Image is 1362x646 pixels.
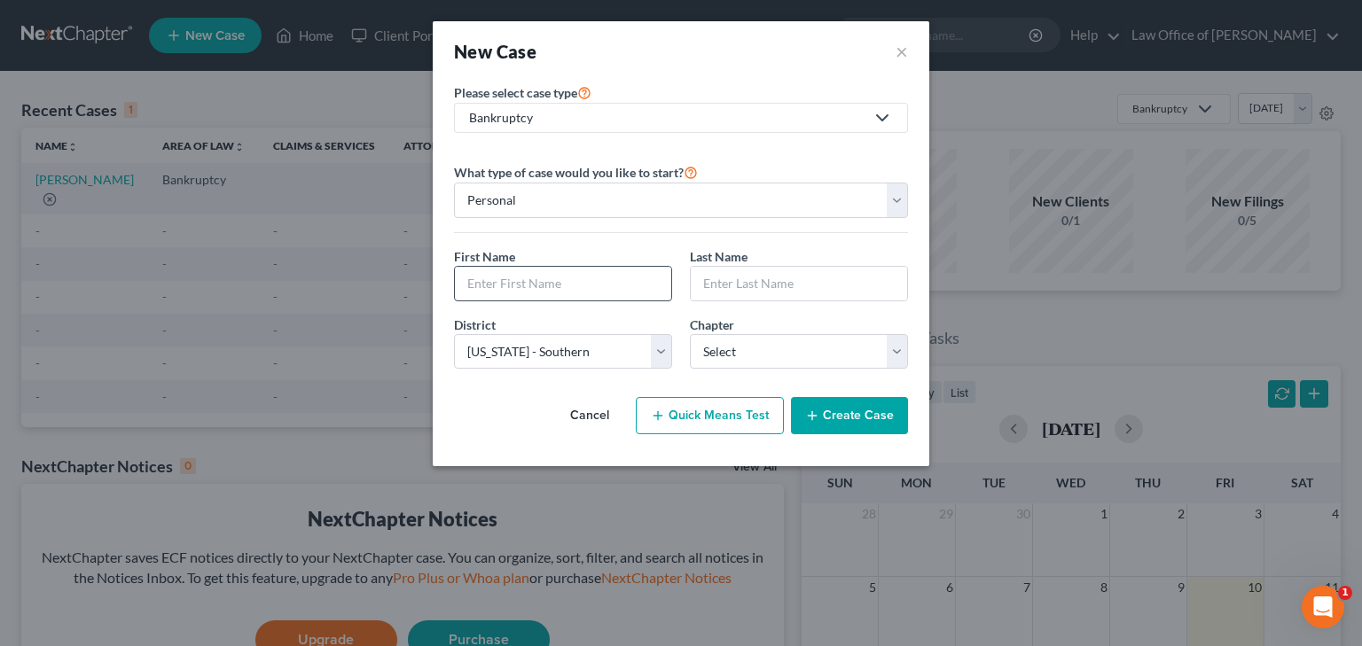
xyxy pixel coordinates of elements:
button: Cancel [551,398,629,433]
span: Please select case type [454,85,577,100]
span: Chapter [690,317,734,332]
strong: New Case [454,41,536,62]
input: Enter First Name [455,267,671,300]
label: What type of case would you like to start? [454,161,698,183]
input: Enter Last Name [691,267,907,300]
div: Bankruptcy [469,109,865,127]
button: Quick Means Test [636,397,784,434]
iframe: Intercom live chat [1302,586,1344,628]
span: First Name [454,249,515,264]
span: Last Name [690,249,748,264]
button: Create Case [791,397,908,434]
button: × [896,39,908,64]
span: 1 [1338,586,1352,600]
span: District [454,317,496,332]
